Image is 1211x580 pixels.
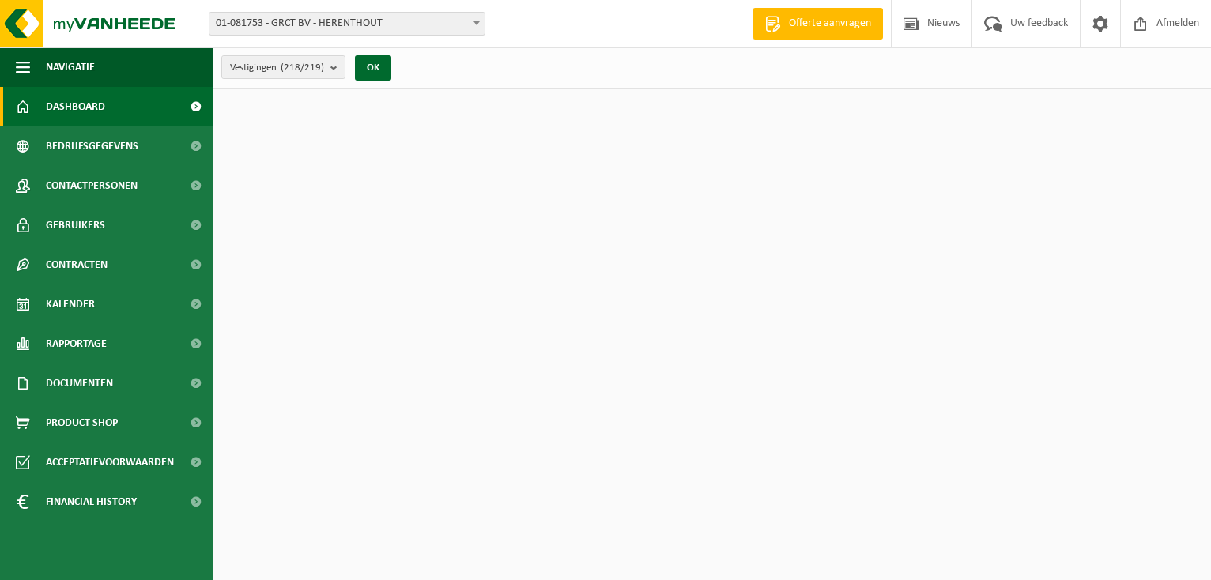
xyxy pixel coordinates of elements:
span: Offerte aanvragen [785,16,875,32]
span: Dashboard [46,87,105,126]
count: (218/219) [281,62,324,73]
span: 01-081753 - GRCT BV - HERENTHOUT [209,13,485,35]
span: Bedrijfsgegevens [46,126,138,166]
span: Contracten [46,245,108,284]
span: Documenten [46,363,113,403]
span: 01-081753 - GRCT BV - HERENTHOUT [209,12,485,36]
span: Product Shop [46,403,118,443]
button: Vestigingen(218/219) [221,55,345,79]
a: Offerte aanvragen [753,8,883,40]
span: Kalender [46,284,95,324]
button: OK [355,55,391,81]
span: Navigatie [46,47,95,87]
span: Vestigingen [230,56,324,80]
span: Rapportage [46,324,107,363]
span: Gebruikers [46,205,105,245]
span: Acceptatievoorwaarden [46,443,174,482]
span: Contactpersonen [46,166,138,205]
span: Financial History [46,482,137,522]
